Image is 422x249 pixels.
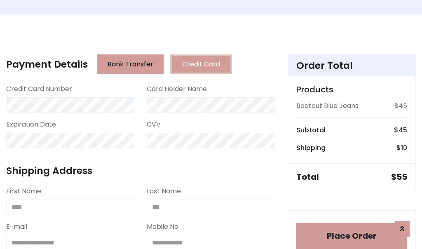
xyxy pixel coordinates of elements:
span: 45 [399,125,407,135]
h6: Shipping [296,144,326,152]
h4: Order Total [296,60,407,71]
h4: Shipping Address [6,165,275,176]
h5: Products [296,85,407,94]
button: Bank Transfer [97,54,164,74]
label: Mobile No [147,222,178,232]
h6: $ [394,126,407,134]
h4: Payment Details [6,59,88,70]
p: $45 [394,101,407,111]
span: 55 [396,171,407,183]
h6: Subtotal [296,126,326,134]
label: CVV [147,120,161,129]
p: Bootcut Blue Jeans [296,101,359,111]
label: Expiration Date [6,120,56,129]
button: Place Order [296,223,407,249]
span: 10 [401,143,407,153]
label: First Name [6,186,41,196]
h5: Total [296,172,319,182]
button: Credit Card [170,54,232,74]
h5: $ [391,172,407,182]
label: E-mail [6,222,27,232]
label: Credit Card Number [6,84,72,94]
label: Card Holder Name [147,84,207,94]
label: Last Name [147,186,181,196]
h6: $ [396,144,407,152]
